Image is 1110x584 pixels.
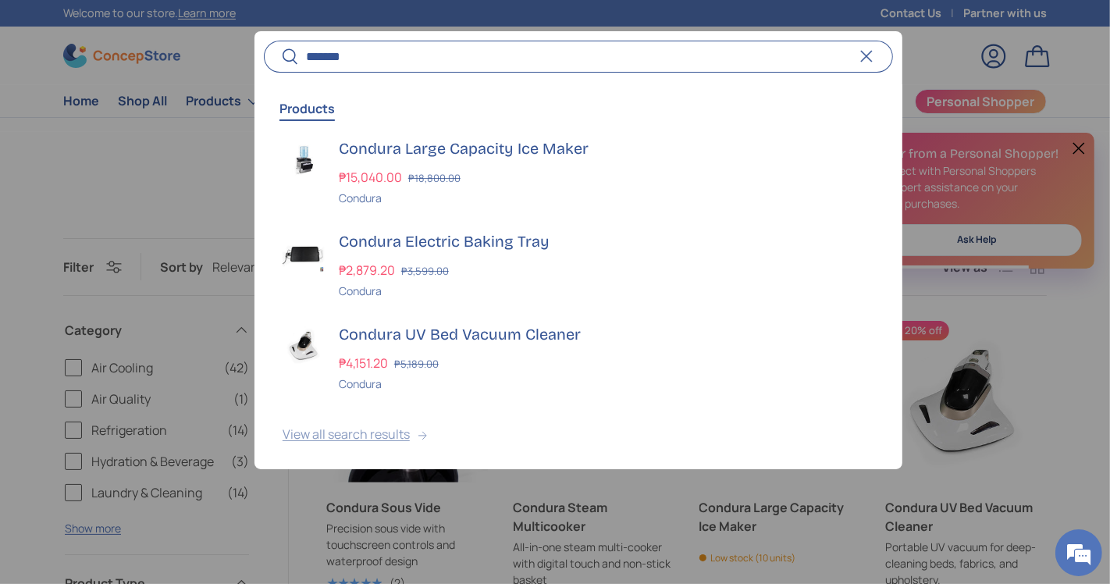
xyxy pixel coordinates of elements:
[339,324,874,346] h3: Condura UV Bed Vacuum Cleaner
[339,169,406,186] strong: ₱15,040.00
[254,219,902,312] a: Condura Electric Baking Tray ₱2,879.20 ₱3,599.00 Condura
[339,262,399,279] strong: ₱2,879.20
[254,404,902,470] button: View all search results
[254,312,902,404] a: Condura UV Bed Vacuum Cleaner ₱4,151.20 ₱5,189.00 Condura
[408,171,461,185] s: ₱18,800.00
[279,91,335,126] button: Products
[339,354,392,372] strong: ₱4,151.20
[339,138,874,160] h3: Condura Large Capacity Ice Maker
[339,190,874,206] div: Condura
[394,357,439,371] s: ₱5,189.00
[401,264,449,278] s: ₱3,599.00
[339,376,874,392] div: Condura
[254,126,902,219] a: Condura Large Capacity Ice Maker ₱15,040.00 ₱18,800.00 Condura
[339,231,874,253] h3: Condura Electric Baking Tray
[339,283,874,299] div: Condura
